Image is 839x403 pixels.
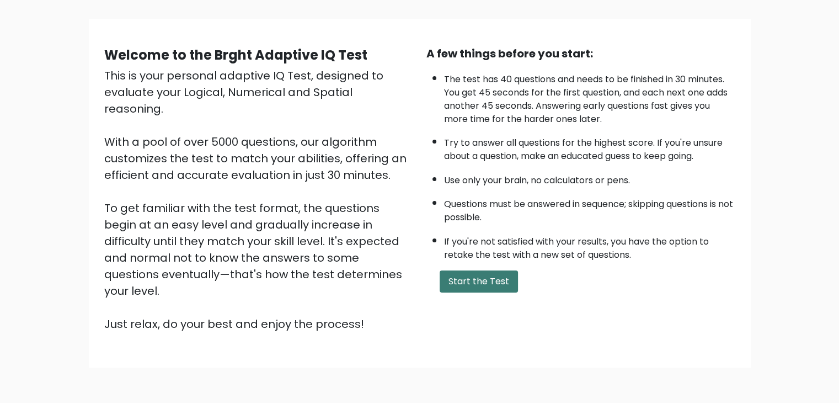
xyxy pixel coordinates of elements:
[426,45,735,62] div: A few things before you start:
[444,230,735,262] li: If you're not satisfied with your results, you have the option to retake the test with a new set ...
[104,67,413,332] div: This is your personal adaptive IQ Test, designed to evaluate your Logical, Numerical and Spatial ...
[444,67,735,126] li: The test has 40 questions and needs to be finished in 30 minutes. You get 45 seconds for the firs...
[444,131,735,163] li: Try to answer all questions for the highest score. If you're unsure about a question, make an edu...
[444,168,735,187] li: Use only your brain, no calculators or pens.
[444,192,735,224] li: Questions must be answered in sequence; skipping questions is not possible.
[440,271,518,293] button: Start the Test
[104,46,367,64] b: Welcome to the Brght Adaptive IQ Test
